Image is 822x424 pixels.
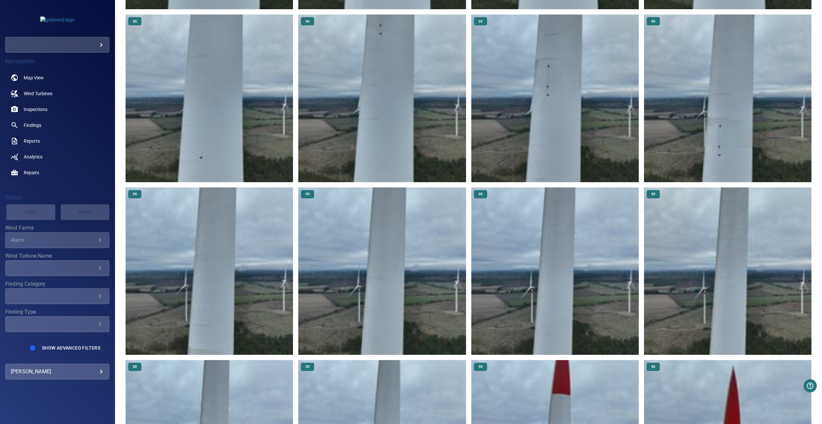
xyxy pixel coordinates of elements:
a: repairs noActive [5,165,109,181]
div: Finding Category [5,288,109,304]
span: SS [475,192,486,196]
div: Finding Type [5,316,109,332]
a: windturbines noActive [5,86,109,101]
span: Repairs [24,169,39,176]
span: Analytics [24,154,43,160]
label: Finding Type [5,309,109,315]
span: Reports [24,138,40,144]
span: SS [647,364,659,369]
a: map noActive [5,70,109,86]
div: Wind Farms [5,232,109,248]
span: Wind Turbines [24,90,52,97]
span: SS [475,364,486,369]
h4: Navigation [5,58,109,65]
a: findings noActive [5,117,109,133]
a: inspections noActive [5,101,109,117]
span: SS [302,19,313,24]
span: SS [302,364,313,369]
div: Aixmi [11,237,96,243]
h4: Filters [5,194,109,201]
span: SS [647,192,659,196]
a: analytics noActive [5,149,109,165]
span: SS [302,192,313,196]
span: SS [475,19,486,24]
label: Wind Farms [5,225,109,231]
span: Inspections [24,106,47,113]
div: [PERSON_NAME] [11,366,104,377]
span: SS [129,19,141,24]
a: reports noActive [5,133,109,149]
span: Show Advanced Filters [42,345,100,351]
span: SS [647,19,659,24]
button: Show Advanced Filters [38,343,104,353]
img: goldwind-logo [40,16,74,23]
span: Map View [24,74,44,81]
span: SS [129,192,141,196]
div: goldwind [5,37,109,53]
span: Findings [24,122,41,128]
div: Wind Turbine Name [5,260,109,276]
label: Finding Category [5,281,109,287]
label: Wind Turbine Name [5,253,109,259]
span: SS [129,364,141,369]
